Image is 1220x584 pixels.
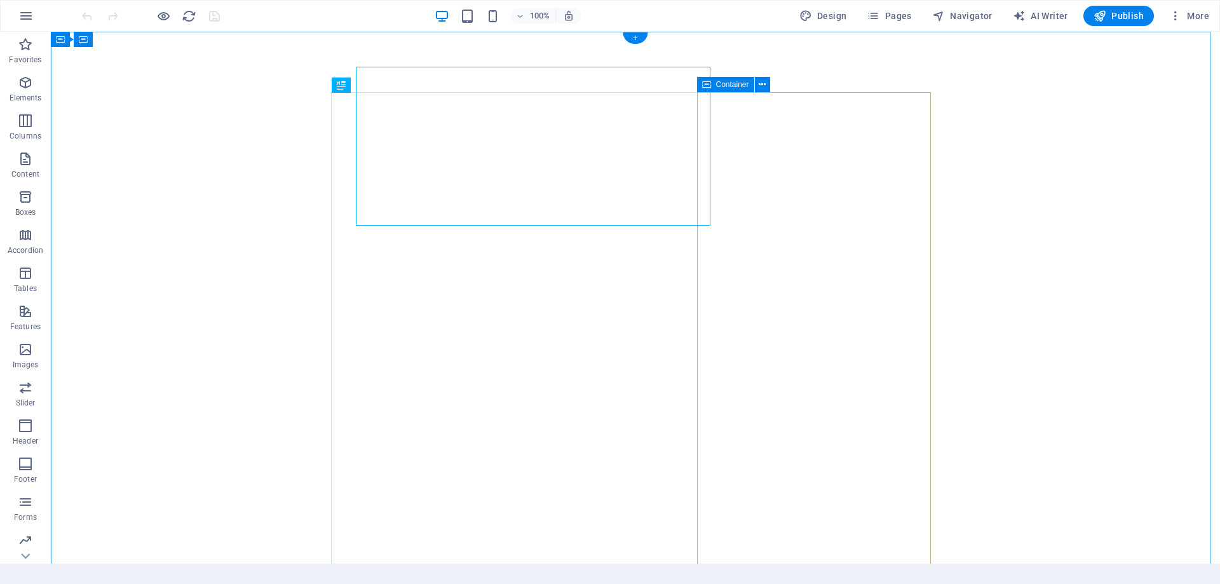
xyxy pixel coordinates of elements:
[1164,6,1214,26] button: More
[867,10,911,22] span: Pages
[799,10,847,22] span: Design
[15,207,36,217] p: Boxes
[1013,10,1068,22] span: AI Writer
[182,9,196,24] i: Reload page
[13,436,38,446] p: Header
[794,6,852,26] button: Design
[13,360,39,370] p: Images
[862,6,916,26] button: Pages
[1094,10,1144,22] span: Publish
[8,245,43,255] p: Accordion
[10,93,42,103] p: Elements
[14,283,37,294] p: Tables
[11,169,39,179] p: Content
[563,10,574,22] i: On resize automatically adjust zoom level to fit chosen device.
[10,131,41,141] p: Columns
[1008,6,1073,26] button: AI Writer
[156,8,171,24] button: Click here to leave preview mode and continue editing
[16,398,36,408] p: Slider
[14,474,37,484] p: Footer
[716,81,749,88] span: Container
[623,32,647,44] div: +
[530,8,550,24] h6: 100%
[927,6,998,26] button: Navigator
[1169,10,1209,22] span: More
[1083,6,1154,26] button: Publish
[794,6,852,26] div: Design (Ctrl+Alt+Y)
[511,8,556,24] button: 100%
[14,512,37,522] p: Forms
[181,8,196,24] button: reload
[10,322,41,332] p: Features
[932,10,993,22] span: Navigator
[9,55,41,65] p: Favorites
